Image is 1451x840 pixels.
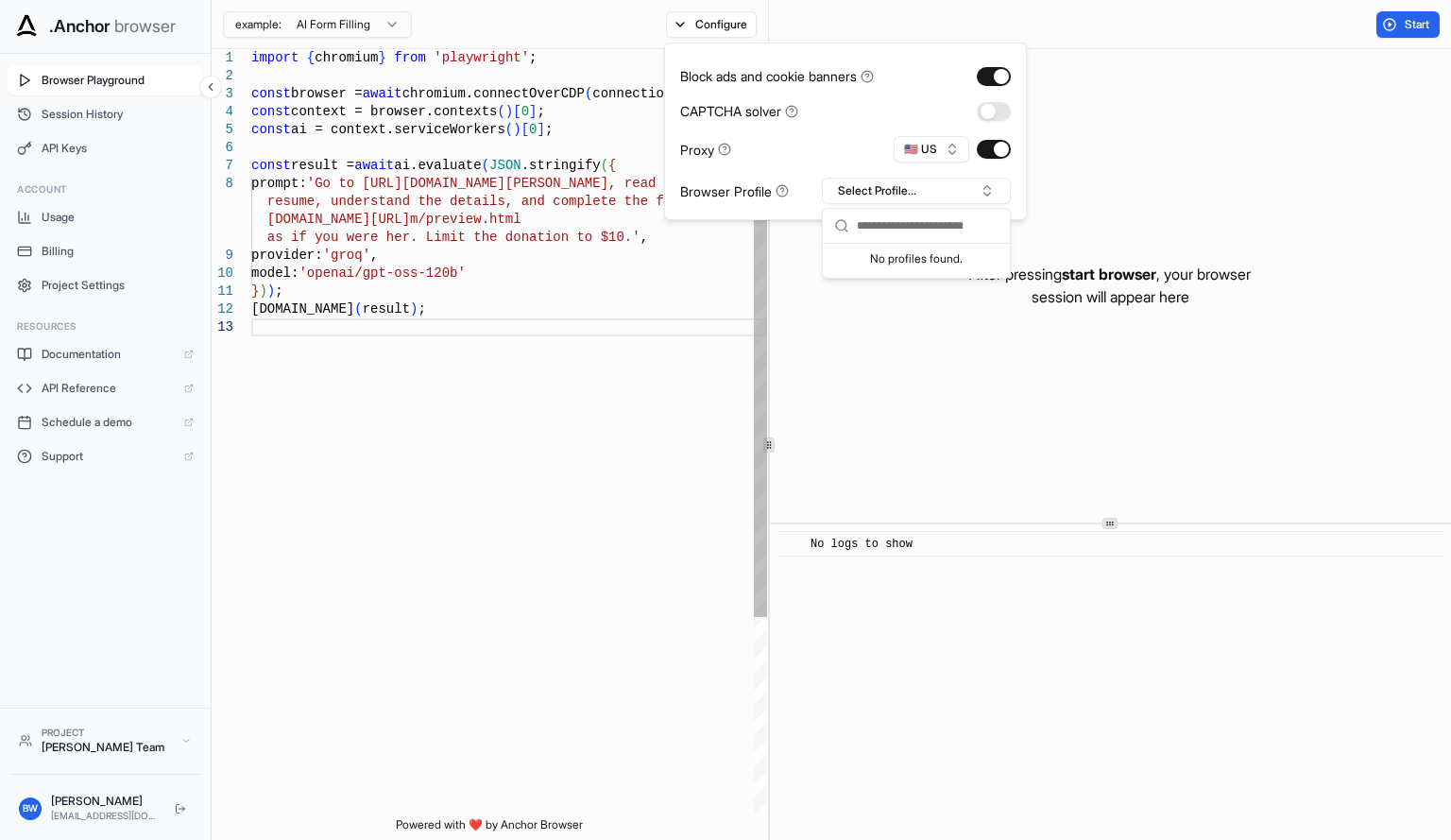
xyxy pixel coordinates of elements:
[8,65,203,95] button: Browser Playground
[969,263,1251,308] p: After pressing , your browser session will appear here
[394,50,426,65] span: from
[212,300,233,318] div: 12
[114,13,176,40] span: browser
[402,86,585,101] span: chromium.connectOverCDP
[11,11,42,42] img: Anchor Icon
[363,301,410,317] span: result
[680,181,789,201] div: Browser Profile
[8,373,203,403] a: API Reference
[505,104,513,119] span: )
[42,449,175,464] span: Support
[513,122,521,137] span: )
[8,339,203,369] a: Documentation
[42,73,194,88] span: Browser Playground
[42,381,175,396] span: API Reference
[235,17,282,32] span: example:
[680,140,731,160] div: Proxy
[251,248,323,263] span: provider:
[212,283,233,300] div: 11
[17,182,194,197] h3: Account
[299,266,465,281] span: 'openai/gpt-oss-120b'
[787,535,796,554] span: ​
[291,104,497,119] span: context = browser.contexts
[8,236,203,266] button: Billing
[251,283,259,299] span: }
[42,415,175,430] span: Schedule a demo
[8,441,203,471] a: Support
[42,210,194,225] span: Usage
[212,139,233,157] div: 6
[251,122,291,137] span: const
[521,158,601,173] span: .stringify
[199,76,222,98] button: Collapse sidebar
[811,538,913,551] span: No logs to show
[8,202,203,232] button: Usage
[291,122,505,137] span: ai = context.serviceWorkers
[529,104,537,119] span: ]
[537,104,544,119] span: ;
[212,265,233,283] div: 10
[894,136,969,163] button: 🇺🇸 US
[822,178,1011,204] button: Select Profile...
[251,86,291,101] span: const
[680,101,798,121] div: CAPTCHA solver
[823,244,1010,278] div: Suggestions
[9,718,201,763] button: Project[PERSON_NAME] Team
[49,13,111,40] span: .Anchor
[212,318,233,336] div: 13
[291,86,363,101] span: browser =
[307,176,640,191] span: 'Go to [URL][DOMAIN_NAME][PERSON_NAME], re
[410,212,521,227] span: m/preview.html
[212,85,233,103] div: 3
[42,740,171,755] div: [PERSON_NAME] Team
[212,157,233,175] div: 7
[640,230,648,245] span: ,
[545,122,553,137] span: ;
[251,104,291,119] span: const
[259,283,266,299] span: )
[267,194,664,209] span: resume, understand the details, and complete the f
[42,107,194,122] span: Session History
[418,301,425,317] span: ;
[51,794,160,809] div: [PERSON_NAME]
[212,247,233,265] div: 9
[17,319,194,334] h3: Resources
[51,809,160,823] div: [EMAIL_ADDRESS][DOMAIN_NAME]
[489,158,521,173] span: JSON
[1405,17,1431,32] span: Start
[212,49,233,67] div: 1
[505,122,513,137] span: (
[42,726,171,740] div: Project
[169,797,192,820] button: Logout
[394,158,481,173] span: ai.evaluate
[23,801,38,815] span: BW
[608,158,616,173] span: {
[592,86,719,101] span: connectionString
[42,141,194,156] span: API Keys
[267,212,410,227] span: [DOMAIN_NAME][URL]
[354,301,362,317] span: (
[370,248,378,263] span: ,
[396,817,583,840] span: Powered with ❤️ by Anchor Browser
[212,67,233,85] div: 2
[363,86,402,101] span: await
[8,270,203,300] button: Project Settings
[42,244,194,259] span: Billing
[307,50,315,65] span: {
[8,407,203,437] a: Schedule a demo
[251,50,299,65] span: import
[640,176,688,191] span: ad the
[497,104,504,119] span: (
[267,283,275,299] span: )
[680,66,874,86] div: Block ads and cookie banners
[42,347,175,362] span: Documentation
[434,50,529,65] span: 'playwright'
[666,11,758,38] button: Configure
[585,86,592,101] span: (
[482,158,489,173] span: (
[291,158,354,173] span: result =
[529,50,537,65] span: ;
[212,175,233,193] div: 8
[529,122,537,137] span: 0
[410,301,418,317] span: )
